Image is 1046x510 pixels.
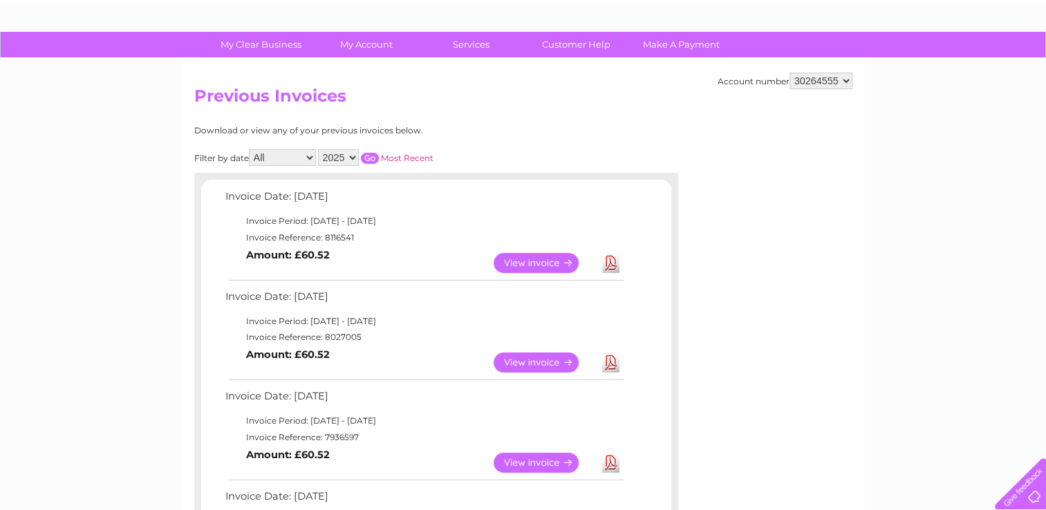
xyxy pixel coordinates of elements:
div: Filter by date [194,149,557,166]
a: View [494,253,595,273]
div: Account number [718,73,852,89]
div: Download or view any of your previous invoices below. [194,126,557,135]
a: View [494,453,595,473]
div: Clear Business is a trading name of Verastar Limited (registered in [GEOGRAPHIC_DATA] No. 3667643... [197,8,850,67]
b: Amount: £60.52 [246,448,330,461]
a: Telecoms [876,59,917,69]
td: Invoice Date: [DATE] [222,187,626,213]
a: Download [602,352,619,372]
h2: Previous Invoices [194,86,852,113]
a: Most Recent [381,153,433,163]
td: Invoice Period: [DATE] - [DATE] [222,313,626,330]
a: 0333 014 3131 [785,7,881,24]
a: My Clear Business [204,32,318,57]
a: Download [602,453,619,473]
td: Invoice Reference: 8027005 [222,329,626,346]
td: Invoice Date: [DATE] [222,287,626,313]
td: Invoice Reference: 7936597 [222,429,626,446]
img: logo.png [37,36,107,78]
a: Blog [926,59,946,69]
b: Amount: £60.52 [246,249,330,261]
a: Customer Help [519,32,633,57]
td: Invoice Period: [DATE] - [DATE] [222,213,626,229]
a: Contact [954,59,988,69]
td: Invoice Period: [DATE] - [DATE] [222,413,626,429]
td: Invoice Date: [DATE] [222,387,626,413]
a: Download [602,253,619,273]
a: My Account [309,32,423,57]
a: Log out [1000,59,1033,69]
a: View [494,352,595,372]
b: Amount: £60.52 [246,348,330,361]
a: Services [414,32,528,57]
td: Invoice Reference: 8116541 [222,229,626,246]
a: Make A Payment [624,32,738,57]
a: Water [803,59,829,69]
a: Energy [837,59,868,69]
